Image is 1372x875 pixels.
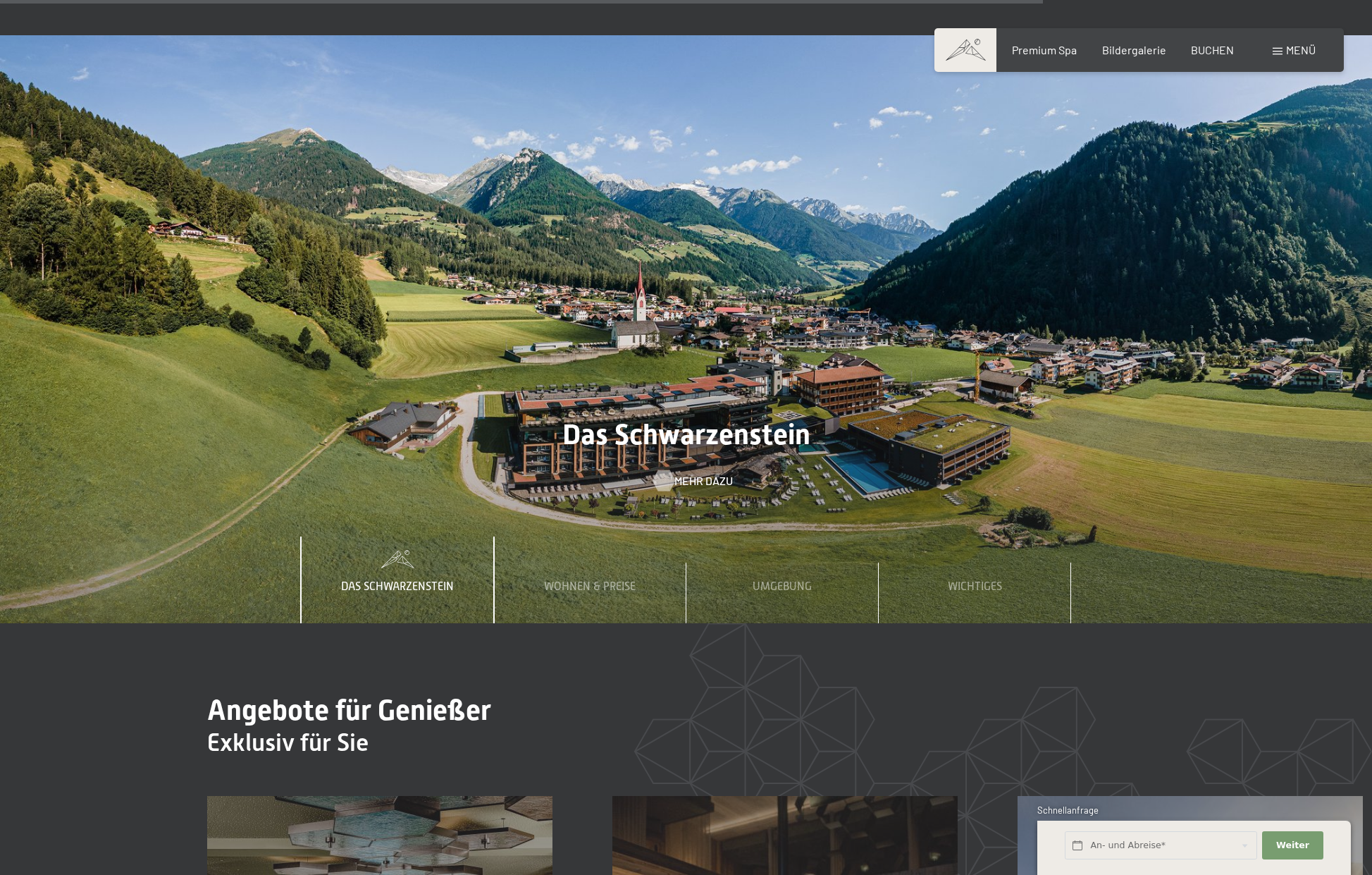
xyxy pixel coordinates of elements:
span: Das Schwarzenstein [562,418,810,451]
button: Weiter [1262,831,1323,860]
a: Premium Spa [1012,43,1077,56]
span: Weiter [1276,839,1309,852]
span: Exklusiv für Sie [207,728,369,757]
span: Wichtiges [948,580,1002,593]
a: Bildergalerie [1102,43,1166,56]
a: Mehr dazu [653,473,719,489]
span: Umgebung [753,580,812,593]
span: Angebote für Genießer [207,694,491,727]
span: Schnellanfrage [1037,804,1099,816]
span: Wohnen & Preise [544,580,636,593]
span: Das Schwarzenstein [341,580,454,593]
span: Menü [1286,43,1316,56]
a: BUCHEN [1191,43,1234,56]
span: Mehr dazu [674,473,733,489]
